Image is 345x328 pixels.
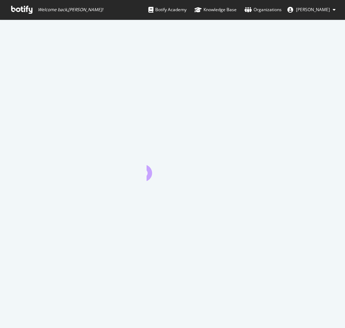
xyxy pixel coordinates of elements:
div: Knowledge Base [194,6,237,13]
div: Botify Academy [148,6,187,13]
span: Welcome back, [PERSON_NAME] ! [38,7,103,13]
div: animation [147,155,198,181]
div: Organizations [245,6,282,13]
span: Elizabeth Garcia [296,6,330,13]
button: [PERSON_NAME] [282,4,341,15]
